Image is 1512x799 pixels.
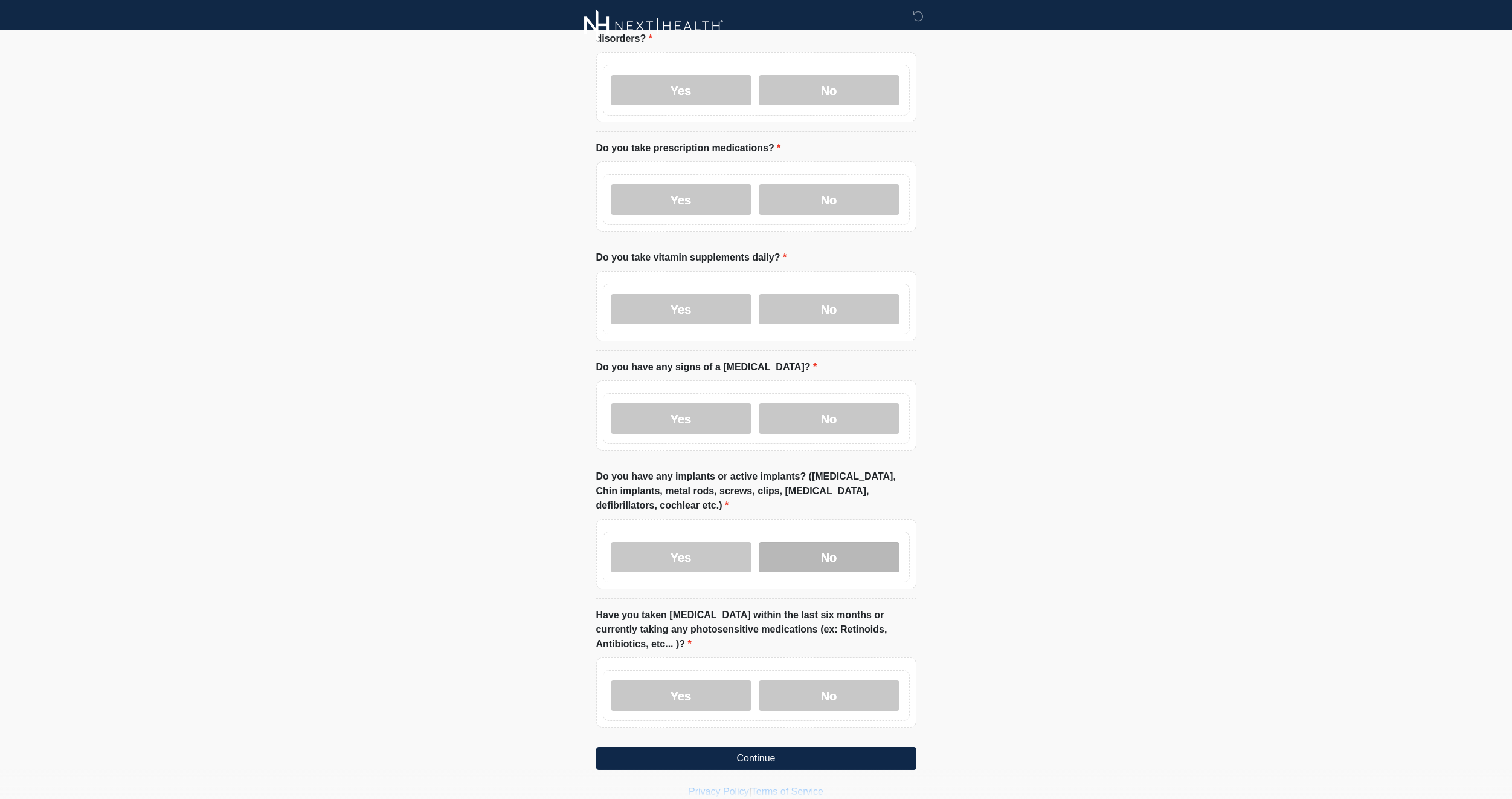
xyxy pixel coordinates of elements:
label: Yes [611,75,751,105]
label: Do you take vitamin supplements daily? [596,250,787,265]
label: No [759,75,899,105]
label: No [759,680,899,711]
label: No [759,542,899,572]
label: Yes [611,403,751,434]
label: Do you have any signs of a [MEDICAL_DATA]? [596,360,817,374]
label: Do you have any implants or active implants? ([MEDICAL_DATA], Chin implants, metal rods, screws, ... [596,469,916,513]
label: Yes [611,542,751,572]
label: No [759,184,899,215]
label: Do you take prescription medications? [596,141,781,155]
label: Have you taken [MEDICAL_DATA] within the last six months or currently taking any photosensitive m... [596,608,916,651]
label: Yes [611,184,751,215]
a: Privacy Policy [689,786,749,797]
a: | [749,786,751,797]
label: Yes [611,294,751,324]
img: Next-Health Logo [584,9,724,42]
button: Continue [596,747,916,770]
label: No [759,403,899,434]
label: No [759,294,899,324]
a: Terms of Service [751,786,823,797]
label: Yes [611,680,751,711]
